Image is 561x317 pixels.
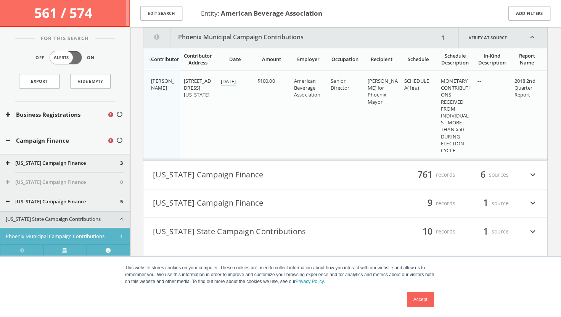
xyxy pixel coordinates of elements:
span: For This Search [35,35,95,42]
div: Contributor Address [184,52,212,66]
i: expand_more [528,168,538,181]
span: SCHEDULE A(1)(a) [404,77,429,91]
span: [PERSON_NAME] [151,77,174,91]
a: Verify at source [43,245,86,256]
span: 10 [419,225,436,238]
span: $100.00 [257,77,275,84]
span: On [87,55,95,61]
span: MONETARY CONTRIBUTIONS RECEIVED FROM INDIVIDUALS - MORE THAN $50 DURING ELECTION CYCLE [441,77,470,154]
button: [US_STATE] Campaign Finance [6,179,120,186]
i: expand_more [528,254,538,267]
div: Date [221,56,249,63]
div: source [463,225,509,238]
div: Amount [257,56,286,63]
span: [PERSON_NAME] for Phoenix Mayor [368,77,398,105]
button: Business Registrations [6,110,107,119]
button: [US_STATE] State Campaign Contributions [153,254,346,267]
button: Phoenix Municipal Campaign Contributions [6,233,120,240]
span: Entity: [201,9,322,18]
span: 761 [414,168,436,181]
span: Off [35,55,45,61]
div: records [410,168,455,181]
a: Export [19,74,59,89]
div: In-Kind Description [477,52,506,66]
button: [US_STATE] State Campaign Contributions [6,216,120,223]
i: arrow_downward [147,55,155,63]
button: [US_STATE] Campaign Finance [6,198,120,206]
div: Schedule Description [441,52,469,66]
span: 1 [480,225,492,238]
button: Add Filters [508,6,550,21]
span: American Beverage Association [294,77,320,98]
button: [US_STATE] State Campaign Contributions [153,225,346,238]
button: [US_STATE] Campaign Finance [6,159,120,167]
div: source [463,254,509,267]
a: Accept [407,292,434,307]
button: Campaign Finance [6,136,107,145]
div: Employer [294,56,322,63]
button: Edit Search [140,6,182,21]
span: 5 [120,198,123,206]
a: [DATE] [221,78,236,86]
a: Privacy Policy [296,279,324,284]
div: Schedule [404,56,432,63]
span: 2018 2nd Quarter Report [514,77,535,98]
i: expand_less [517,27,547,48]
span: 18 [419,253,436,267]
span: 1 [120,233,123,240]
div: 1 [439,27,447,48]
button: [US_STATE] Campaign Finance [153,197,346,210]
i: expand_more [528,197,538,210]
div: grid [143,71,547,160]
div: Occupation [331,56,359,63]
div: Report Name [514,52,540,66]
div: records [410,254,455,267]
div: Contributor [151,56,175,63]
span: 561 / 574 [34,4,95,22]
span: 4 [120,216,123,223]
div: source [463,197,509,210]
div: records [410,197,455,210]
span: 1 [480,253,492,267]
span: 3 [120,159,123,167]
div: sources [463,168,509,181]
span: 9 [424,196,436,210]
p: This website stores cookies on your computer. These cookies are used to collect information about... [125,264,436,285]
span: 0 [120,179,123,186]
a: Verify at source [458,27,517,48]
span: 1 [480,196,492,210]
button: Phoenix Municipal Campaign Contributions [143,27,439,48]
b: American Beverage Association [221,9,322,18]
span: Senior Director [331,77,349,91]
i: expand_more [528,225,538,238]
span: 6 [477,168,489,181]
div: Recipient [368,56,396,63]
button: [US_STATE] Campaign Finance [153,168,346,181]
button: Hide Empty [70,74,111,89]
span: -- [477,77,481,84]
div: records [410,225,455,238]
span: [STREET_ADDRESS][US_STATE] [184,77,211,98]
